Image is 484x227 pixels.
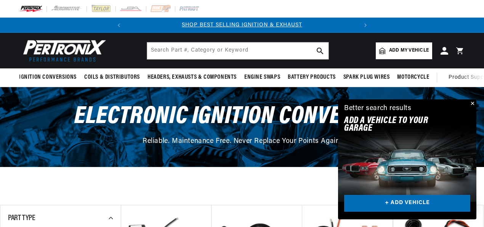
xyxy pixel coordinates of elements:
button: search button [312,42,329,59]
div: Announcement [127,21,358,29]
summary: Ignition Conversions [19,68,80,86]
summary: Spark Plug Wires [340,68,394,86]
span: Electronic Ignition Conversions [74,104,410,129]
a: Add my vehicle [376,42,432,59]
summary: Battery Products [284,68,340,86]
summary: Motorcycle [393,68,433,86]
summary: Coils & Distributors [80,68,144,86]
a: SHOP BEST SELLING IGNITION & EXHAUST [182,22,302,28]
img: Pertronix [19,37,107,64]
div: Better search results [344,103,412,114]
span: Ignition Conversions [19,73,77,81]
span: Coils & Distributors [84,73,140,81]
a: + ADD VEHICLE [344,195,470,212]
span: Add my vehicle [389,47,429,54]
span: Spark Plug Wires [343,73,390,81]
input: Search Part #, Category or Keyword [147,42,329,59]
span: Part Type [8,214,35,222]
h2: Add A VEHICLE to your garage [344,117,451,133]
summary: Headers, Exhausts & Components [144,68,240,86]
summary: Engine Swaps [240,68,284,86]
span: Reliable. Maintenance Free. Never Replace Your Points Again. [143,138,341,145]
span: Headers, Exhausts & Components [147,73,237,81]
div: 1 of 2 [127,21,358,29]
button: Translation missing: en.sections.announcements.next_announcement [358,18,373,33]
span: Engine Swaps [244,73,280,81]
button: Translation missing: en.sections.announcements.previous_announcement [111,18,127,33]
span: Battery Products [288,73,336,81]
button: Close [467,99,476,109]
span: Motorcycle [397,73,429,81]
